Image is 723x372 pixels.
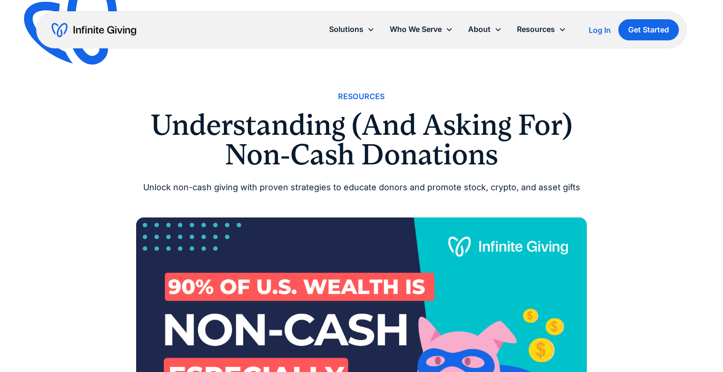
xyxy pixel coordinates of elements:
div: Log In [589,26,611,34]
div: About [468,23,491,36]
a: Get Started [618,19,679,40]
a: Resources [338,90,385,103]
div: About [461,19,509,39]
a: home [52,23,136,38]
div: Solutions [322,19,382,39]
h1: Understanding (And Asking For) Non-Cash Donations [136,110,587,169]
div: Who We Serve [390,23,442,36]
div: Solutions [329,23,363,36]
div: Resources [517,23,555,36]
a: Log In [589,24,611,36]
div: Unlock non-cash giving with proven strategies to educate donors and promote stock, crypto, and as... [136,180,587,195]
div: Resources [509,19,574,39]
div: Who We Serve [382,19,461,39]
